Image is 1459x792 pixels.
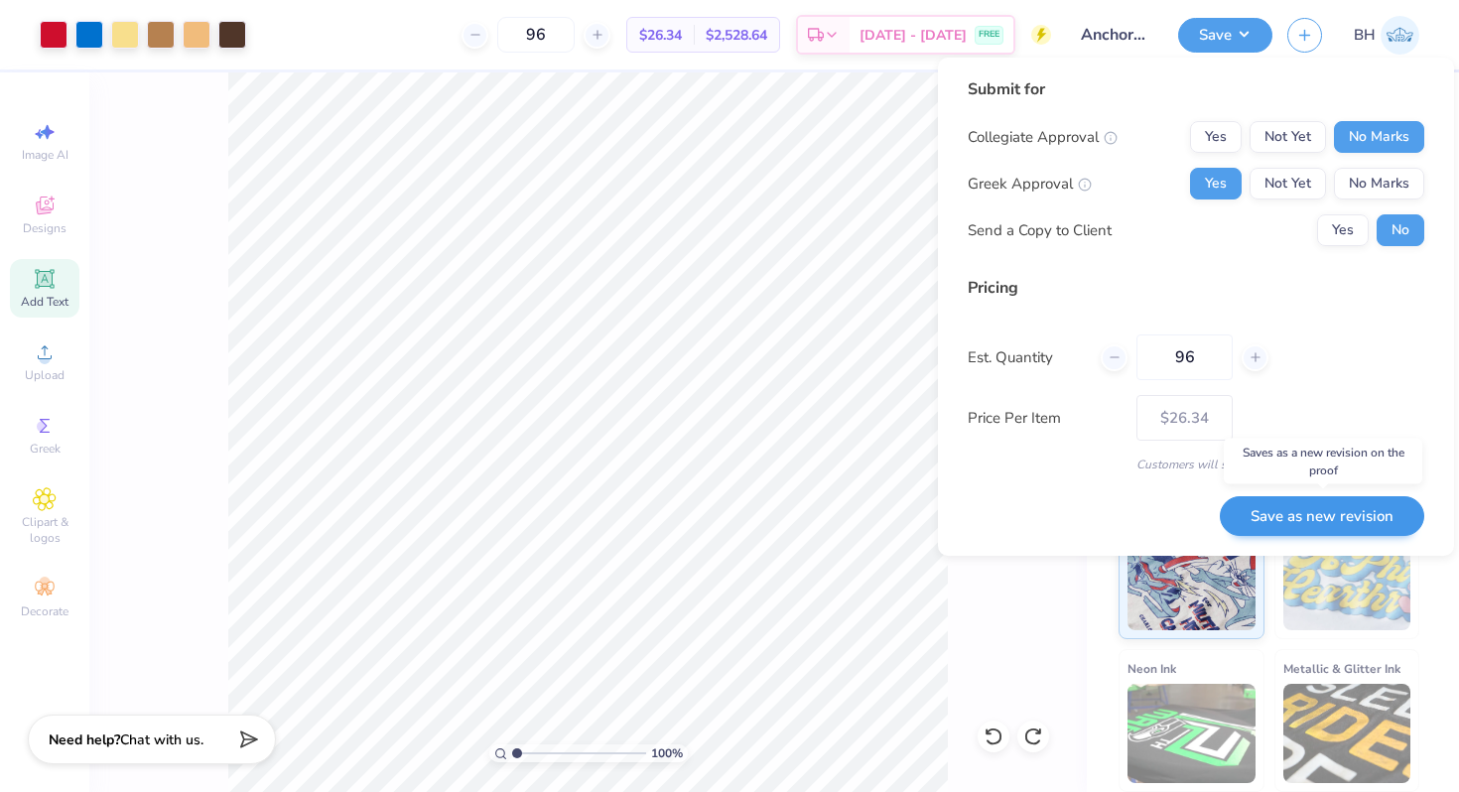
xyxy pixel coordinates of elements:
button: No Marks [1334,168,1424,199]
span: 100 % [651,744,683,762]
button: Not Yet [1250,168,1326,199]
div: Greek Approval [968,173,1092,196]
div: Saves as a new revision on the proof [1224,439,1422,484]
img: Standard [1127,531,1256,630]
span: [DATE] - [DATE] [860,25,967,46]
button: Yes [1190,121,1242,153]
button: Yes [1317,214,1369,246]
button: No [1377,214,1424,246]
span: Neon Ink [1127,658,1176,679]
button: Yes [1190,168,1242,199]
img: Neon Ink [1127,684,1256,783]
span: Metallic & Glitter Ink [1283,658,1400,679]
span: Add Text [21,294,68,310]
span: Greek [30,441,61,457]
div: Customers will see this price on HQ. [968,456,1424,473]
div: Submit for [968,77,1424,101]
div: Pricing [968,276,1424,300]
span: Decorate [21,603,68,619]
button: No Marks [1334,121,1424,153]
img: Puff Ink [1283,531,1411,630]
strong: Need help? [49,730,120,749]
label: Price Per Item [968,407,1122,430]
span: Designs [23,220,66,236]
span: Upload [25,367,65,383]
img: Bella Henkels [1381,16,1419,55]
span: FREE [979,28,999,42]
a: BH [1354,16,1419,55]
span: Clipart & logos [10,514,79,546]
span: Chat with us. [120,730,203,749]
span: $26.34 [639,25,682,46]
input: – – [1136,334,1233,380]
div: Collegiate Approval [968,126,1118,149]
img: Metallic & Glitter Ink [1283,684,1411,783]
label: Est. Quantity [968,346,1086,369]
button: Save [1178,18,1272,53]
span: BH [1354,24,1376,47]
button: Not Yet [1250,121,1326,153]
div: Send a Copy to Client [968,219,1112,242]
input: Untitled Design [1066,15,1163,55]
span: $2,528.64 [706,25,767,46]
button: Save as new revision [1220,496,1424,537]
input: – – [497,17,575,53]
span: Image AI [22,147,68,163]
